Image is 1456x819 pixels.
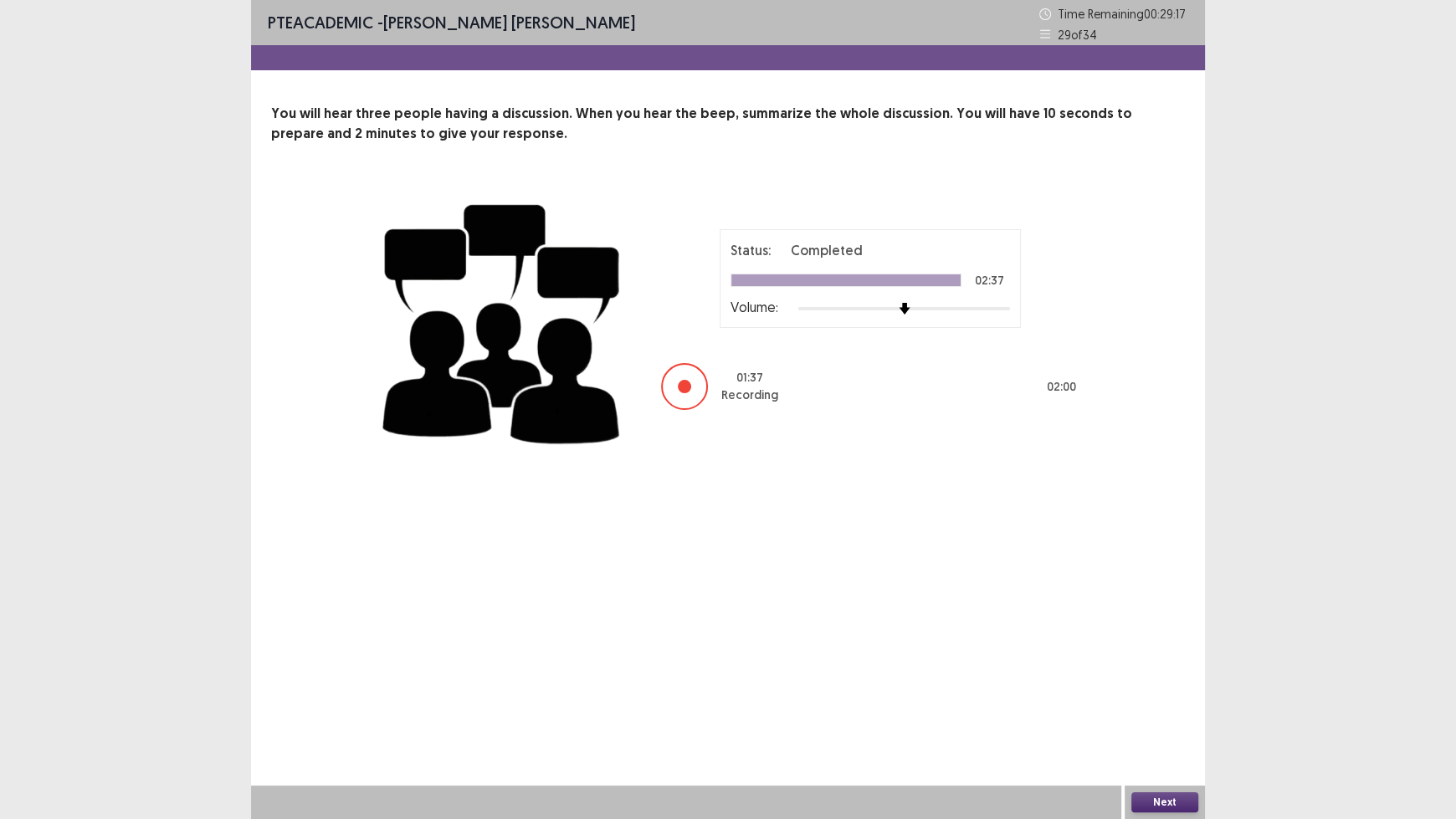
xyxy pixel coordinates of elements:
[791,240,863,260] p: Completed
[1047,378,1076,396] p: 02 : 00
[1058,5,1188,23] p: Time Remaining 00 : 29 : 17
[268,12,373,33] span: PTE academic
[731,240,771,260] p: Status:
[271,104,1185,144] p: You will hear three people having a discussion. When you hear the beep, summarize the whole discu...
[731,297,778,317] p: Volume:
[736,369,763,386] p: 01 : 37
[268,10,635,35] p: - [PERSON_NAME] [PERSON_NAME]
[1058,26,1097,44] p: 29 of 34
[975,274,1004,286] p: 02:37
[1131,792,1198,812] button: Next
[721,386,778,404] p: Recording
[899,303,910,315] img: arrow-thumb
[377,184,628,458] img: group-discussion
